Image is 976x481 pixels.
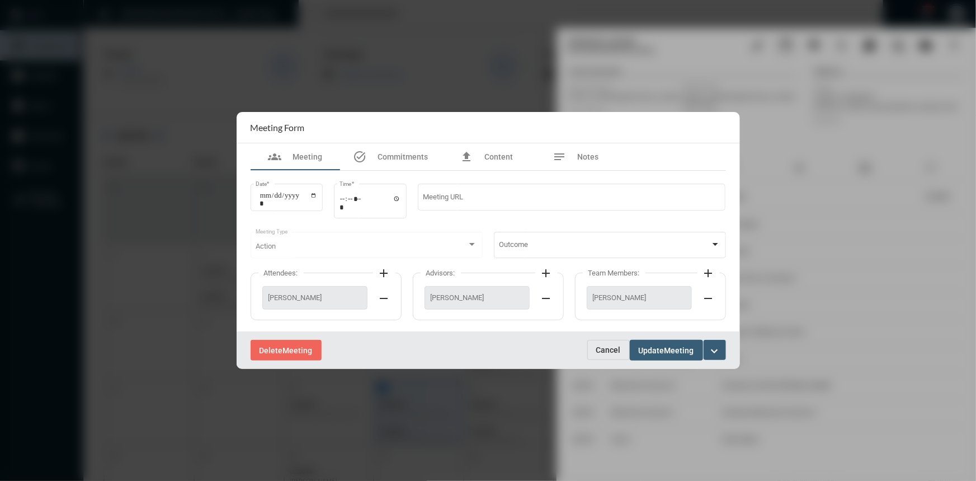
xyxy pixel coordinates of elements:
mat-icon: remove [702,292,715,305]
span: Action [256,242,276,250]
button: UpdateMeeting [630,340,703,361]
mat-icon: remove [540,292,553,305]
span: Commitments [378,152,428,161]
mat-icon: add [540,267,553,280]
button: Cancel [587,340,630,360]
h2: Meeting Form [251,122,305,133]
mat-icon: file_upload [460,150,473,164]
label: Advisors: [421,269,461,277]
label: Team Members: [583,269,645,277]
mat-icon: expand_more [708,344,722,358]
span: Cancel [596,345,621,354]
mat-icon: add [702,267,715,280]
span: Meeting [664,346,694,355]
label: Attendees: [258,269,304,277]
span: [PERSON_NAME] [268,293,361,302]
span: Meeting [293,152,322,161]
span: [PERSON_NAME] [593,293,686,302]
span: Meeting [283,346,313,355]
span: Delete [260,346,283,355]
button: DeleteMeeting [251,340,322,361]
mat-icon: remove [378,292,391,305]
span: Content [484,152,513,161]
mat-icon: add [378,267,391,280]
span: Update [639,346,664,355]
span: [PERSON_NAME] [431,293,524,302]
mat-icon: notes [553,150,567,164]
mat-icon: groups [268,150,281,164]
mat-icon: task_alt [353,150,367,164]
span: Notes [578,152,599,161]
